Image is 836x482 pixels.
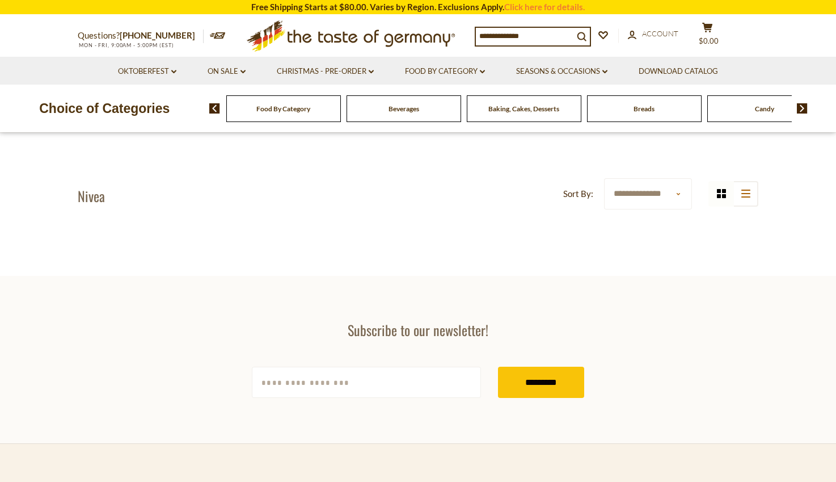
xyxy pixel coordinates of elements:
[118,65,176,78] a: Oktoberfest
[120,30,195,40] a: [PHONE_NUMBER]
[78,42,174,48] span: MON - FRI, 9:00AM - 5:00PM (EST)
[78,28,204,43] p: Questions?
[563,187,593,201] label: Sort By:
[252,321,584,338] h3: Subscribe to our newsletter!
[642,29,678,38] span: Account
[755,104,774,113] a: Candy
[488,104,559,113] a: Baking, Cakes, Desserts
[256,104,310,113] a: Food By Category
[504,2,585,12] a: Click here for details.
[628,28,678,40] a: Account
[690,22,724,51] button: $0.00
[639,65,718,78] a: Download Catalog
[699,36,719,45] span: $0.00
[516,65,607,78] a: Seasons & Occasions
[634,104,655,113] a: Breads
[78,187,105,204] h1: Nivea
[389,104,419,113] a: Beverages
[797,103,808,114] img: next arrow
[208,65,246,78] a: On Sale
[277,65,374,78] a: Christmas - PRE-ORDER
[405,65,485,78] a: Food By Category
[209,103,220,114] img: previous arrow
